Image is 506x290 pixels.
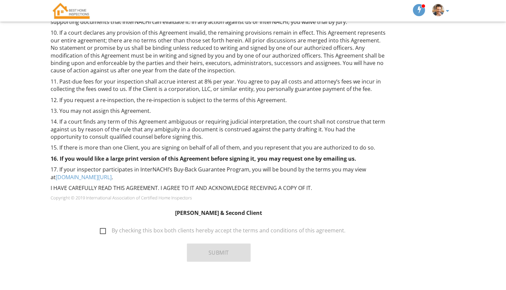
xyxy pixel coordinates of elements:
[51,96,387,104] p: 12. If you request a re-inspection, the re-inspection is subject to the terms of this Agreement.
[51,184,387,192] p: I HAVE CAREFULLY READ THIS AGREEMENT. I AGREE TO IT AND ACKNOWLEDGE RECEIVING A COPY OF IT.
[51,78,387,93] p: 11. Past-due fees for your inspection shall accrue interest at 8% per year. You agree to pay all ...
[51,2,92,20] img: Base Multi (admin) Company
[51,144,387,151] p: 15. If there is more than one Client, you are signing on behalf of all of them, and you represent...
[51,155,387,162] p: 16. If you would like a large print version of this Agreement before signing it, you may request ...
[51,166,387,181] p: 17. If your inspector participates in InterNACHI’s Buy-Back Guarantee Program, you will be bound ...
[175,209,262,217] strong: [PERSON_NAME] & Second Client
[56,173,112,181] a: [DOMAIN_NAME][URL]
[100,227,345,236] label: By checking this box both clients hereby accept the terms and conditions of this agreement.
[187,244,251,262] button: Submit
[51,107,387,115] p: 13. You may not assign this Agreement.
[51,195,387,200] p: Copyright © 2019 International Association of Certified Home Inspectors
[432,4,444,16] img: younginspector.jpg
[51,118,387,140] p: 14. If a court finds any term of this Agreement ambiguous or requiring judicial interpretation, t...
[51,29,387,74] p: 10. If a court declares any provision of this Agreement invalid, the remaining provisions remain ...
